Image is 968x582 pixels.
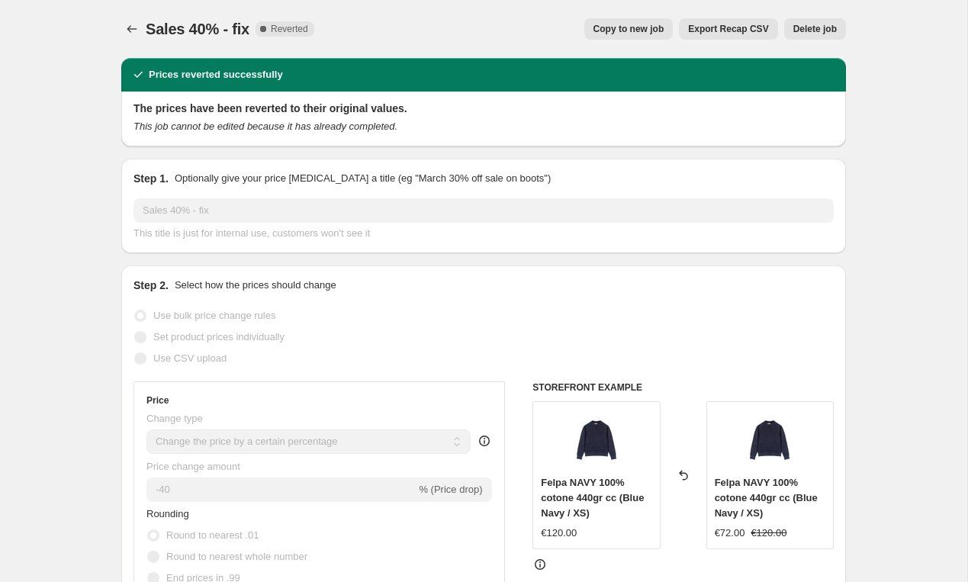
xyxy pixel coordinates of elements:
[166,551,307,562] span: Round to nearest whole number
[133,121,397,132] i: This job cannot be edited because it has already completed.
[751,526,786,541] strike: €120.00
[175,278,336,293] p: Select how the prices should change
[133,227,370,239] span: This title is just for internal use, customers won't see it
[149,67,283,82] h2: Prices reverted successfully
[793,23,837,35] span: Delete job
[166,529,259,541] span: Round to nearest .01
[133,198,834,223] input: 30% off holiday sale
[146,477,416,502] input: -15
[133,101,834,116] h2: The prices have been reverted to their original values.
[121,18,143,40] button: Price change jobs
[146,413,203,424] span: Change type
[679,18,777,40] button: Export Recap CSV
[532,381,834,394] h6: STOREFRONT EXAMPLE
[146,394,169,407] h3: Price
[715,526,745,541] div: €72.00
[146,508,189,519] span: Rounding
[739,410,800,471] img: TQM_00045_80x.jpg
[784,18,846,40] button: Delete job
[541,526,577,541] div: €120.00
[133,278,169,293] h2: Step 2.
[541,477,644,519] span: Felpa NAVY 100% cotone 440gr cc (Blue Navy / XS)
[146,461,240,472] span: Price change amount
[566,410,627,471] img: TQM_00045_80x.jpg
[584,18,674,40] button: Copy to new job
[271,23,308,35] span: Reverted
[153,352,227,364] span: Use CSV upload
[688,23,768,35] span: Export Recap CSV
[175,171,551,186] p: Optionally give your price [MEDICAL_DATA] a title (eg "March 30% off sale on boots")
[477,433,492,449] div: help
[593,23,664,35] span: Copy to new job
[715,477,818,519] span: Felpa NAVY 100% cotone 440gr cc (Blue Navy / XS)
[419,484,482,495] span: % (Price drop)
[146,21,249,37] span: Sales 40% - fix
[153,310,275,321] span: Use bulk price change rules
[153,331,285,342] span: Set product prices individually
[133,171,169,186] h2: Step 1.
